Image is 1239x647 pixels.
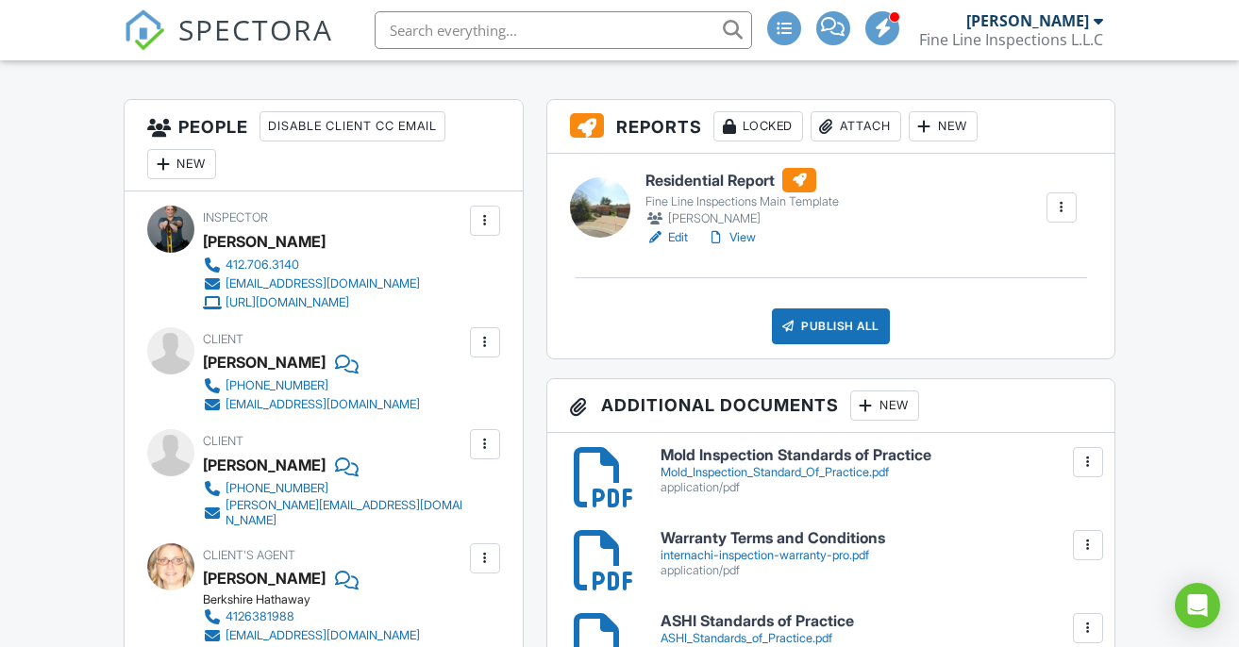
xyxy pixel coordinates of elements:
a: View [707,228,756,247]
div: Locked [713,111,803,141]
a: Residential Report Fine Line Inspections Main Template [PERSON_NAME] [645,168,839,228]
div: [PERSON_NAME] [203,451,326,479]
div: [PERSON_NAME] [645,209,839,228]
a: Mold Inspection Standards of Practice Mold_Inspection_Standard_Of_Practice.pdf application/pdf [661,447,1092,495]
h3: Reports [547,100,1114,154]
div: application/pdf [661,563,1092,578]
div: Publish All [772,308,890,344]
span: SPECTORA [178,9,333,49]
h3: Additional Documents [547,379,1114,433]
h6: Mold Inspection Standards of Practice [661,447,1092,464]
a: [PHONE_NUMBER] [203,479,465,498]
div: Fine Line Inspections Main Template [645,194,839,209]
div: [EMAIL_ADDRESS][DOMAIN_NAME] [226,397,420,412]
span: Inspector [203,210,268,224]
div: New [909,111,978,141]
div: Berkshire Hathaway [203,592,435,607]
div: internachi-inspection-warranty-pro.pdf [661,548,1092,563]
div: 4126381988 [226,609,294,624]
h6: Warranty Terms and Conditions [661,530,1092,547]
div: New [850,390,919,421]
a: SPECTORA [124,25,333,65]
div: [EMAIL_ADDRESS][DOMAIN_NAME] [226,276,420,291]
a: [PHONE_NUMBER] [203,376,420,395]
h6: ASHI Standards of Practice [661,613,1092,630]
a: [URL][DOMAIN_NAME] [203,293,420,312]
h3: People [125,100,523,191]
div: Mold_Inspection_Standard_Of_Practice.pdf [661,465,1092,480]
span: Client's Agent [203,548,295,562]
span: Client [203,332,243,346]
div: Disable Client CC Email [260,111,445,141]
div: [PERSON_NAME] [203,348,326,376]
a: [PERSON_NAME][EMAIL_ADDRESS][DOMAIN_NAME] [203,498,465,528]
div: 412.706.3140 [226,257,299,273]
input: Search everything... [375,11,752,49]
a: [PERSON_NAME] [203,564,326,592]
a: 4126381988 [203,607,420,626]
a: Warranty Terms and Conditions internachi-inspection-warranty-pro.pdf application/pdf [661,530,1092,578]
div: [URL][DOMAIN_NAME] [226,295,349,310]
a: [EMAIL_ADDRESS][DOMAIN_NAME] [203,274,420,293]
div: [PERSON_NAME] [203,227,326,256]
div: Fine Line Inspections L.L.C [919,30,1103,49]
div: [PHONE_NUMBER] [226,481,328,496]
a: Edit [645,228,688,247]
div: Open Intercom Messenger [1175,583,1220,628]
div: Attach [811,111,901,141]
a: [EMAIL_ADDRESS][DOMAIN_NAME] [203,626,420,645]
span: Client [203,434,243,448]
div: application/pdf [661,480,1092,495]
div: [PERSON_NAME][EMAIL_ADDRESS][DOMAIN_NAME] [226,498,465,528]
div: New [147,149,216,179]
a: [EMAIL_ADDRESS][DOMAIN_NAME] [203,395,420,414]
div: [EMAIL_ADDRESS][DOMAIN_NAME] [226,628,420,643]
img: The Best Home Inspection Software - Spectora [124,9,165,51]
div: [PERSON_NAME] [966,11,1089,30]
div: ASHI_Standards_of_Practice.pdf [661,631,1092,646]
div: [PHONE_NUMBER] [226,378,328,393]
h6: Residential Report [645,168,839,192]
a: 412.706.3140 [203,256,420,274]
